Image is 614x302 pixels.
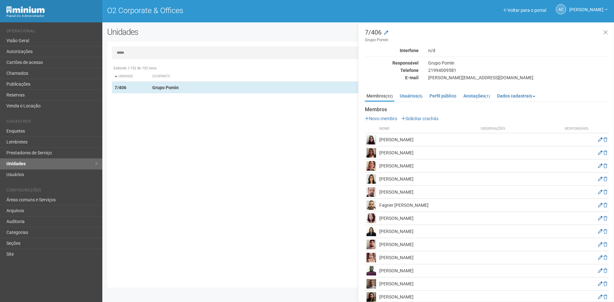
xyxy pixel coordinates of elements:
h2: Unidades [107,27,311,37]
a: Editar membro [598,294,602,299]
img: user.png [366,292,376,302]
img: user.png [366,279,376,289]
img: user.png [366,161,376,171]
td: [PERSON_NAME] [378,225,479,238]
td: [PERSON_NAME] [378,186,479,199]
div: [PERSON_NAME][EMAIL_ADDRESS][DOMAIN_NAME] [423,75,614,81]
a: Excluir membro [603,229,607,234]
div: Responsável [360,60,423,66]
a: Excluir membro [603,203,607,208]
a: Usuários(5) [398,91,424,101]
img: user.png [366,240,376,249]
a: Editar membro [598,150,602,155]
a: Novo membro [365,116,397,121]
a: Editar membro [598,216,602,221]
img: user.png [366,213,376,223]
div: Exibindo 1-732 de 732 itens [112,66,604,71]
a: [PERSON_NAME] [569,8,608,13]
th: Observações [479,125,561,133]
th: Responsável [561,125,593,133]
a: Editar membro [598,137,602,142]
a: Perfil público [428,91,458,101]
a: Editar membro [598,281,602,286]
strong: Membros [365,107,609,112]
th: Unidade: activate to sort column descending [112,71,150,82]
img: user.png [366,135,376,144]
a: Excluir membro [603,294,607,299]
a: Editar membro [598,229,602,234]
img: user.png [366,174,376,184]
img: Minium [6,6,45,13]
a: Editar membro [598,176,602,182]
li: Operacional [6,29,98,35]
div: Grupo Pomin [423,60,614,66]
a: Modificar a unidade [384,30,388,36]
img: user.png [366,253,376,262]
td: [PERSON_NAME] [378,212,479,225]
td: [PERSON_NAME] [378,173,479,186]
a: Excluir membro [603,176,607,182]
a: Excluir membro [603,216,607,221]
li: Cadastros [6,119,98,126]
div: n/d [423,48,614,53]
img: user.png [366,266,376,275]
a: Editar membro [598,268,602,273]
li: Configurações [6,188,98,195]
img: user.png [366,148,376,158]
a: Editar membro [598,190,602,195]
h3: 7/406 [365,29,609,43]
a: Editar membro [598,242,602,247]
a: Dados cadastrais [495,91,537,101]
td: [PERSON_NAME] [378,146,479,159]
a: Voltar para o portal [504,8,546,13]
td: Fagner [PERSON_NAME] [378,199,479,212]
a: Excluir membro [603,163,607,168]
a: Excluir membro [603,190,607,195]
div: Interfone [360,48,423,53]
div: 21994009581 [423,67,614,73]
a: Editar membro [598,163,602,168]
a: Membros(32) [365,91,394,102]
small: Grupo Pomin [365,37,609,43]
span: Ana Carla de Carvalho Silva [569,1,603,12]
small: (32) [386,94,393,98]
a: Excluir membro [603,150,607,155]
a: Solicitar crachás [401,116,438,121]
td: [PERSON_NAME] [378,159,479,173]
strong: Grupo Pomin [152,85,179,90]
small: (5) [418,94,422,98]
td: [PERSON_NAME] [378,277,479,290]
small: (1) [485,94,490,98]
a: Excluir membro [603,268,607,273]
a: Excluir membro [603,137,607,142]
div: E-mail [360,75,423,81]
img: user.png [366,227,376,236]
a: Editar membro [598,203,602,208]
img: user.png [366,200,376,210]
a: AC [556,4,566,14]
td: [PERSON_NAME] [378,251,479,264]
div: Telefone [360,67,423,73]
strong: 7/406 [114,85,126,90]
a: Excluir membro [603,281,607,286]
a: Excluir membro [603,242,607,247]
img: user.png [366,187,376,197]
th: Ocupante: activate to sort column ascending [150,71,378,82]
td: [PERSON_NAME] [378,264,479,277]
div: Painel do Administrador [6,13,98,19]
th: Nome [378,125,479,133]
a: Editar membro [598,255,602,260]
td: [PERSON_NAME] [378,238,479,251]
a: Excluir membro [603,255,607,260]
a: Anotações(1) [462,91,492,101]
h1: O2 Corporate & Offices [107,6,353,15]
td: [PERSON_NAME] [378,133,479,146]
